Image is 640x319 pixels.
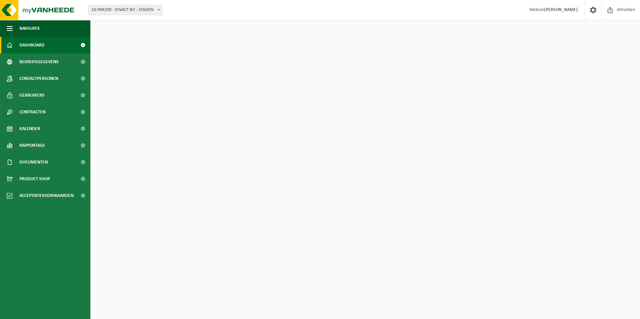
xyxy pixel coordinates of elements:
[544,7,578,12] strong: [PERSON_NAME]
[19,54,59,70] span: Bedrijfsgegevens
[19,20,40,37] span: Navigatie
[89,5,162,15] span: 10-994290 - DIVACT BV - STADEN
[19,87,45,104] span: Gebruikers
[19,154,48,171] span: Documenten
[88,5,162,15] span: 10-994290 - DIVACT BV - STADEN
[19,37,45,54] span: Dashboard
[19,187,74,204] span: Acceptatievoorwaarden
[19,137,45,154] span: Rapportage
[19,120,40,137] span: Kalender
[19,171,50,187] span: Product Shop
[19,104,46,120] span: Contracten
[19,70,58,87] span: Contactpersonen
